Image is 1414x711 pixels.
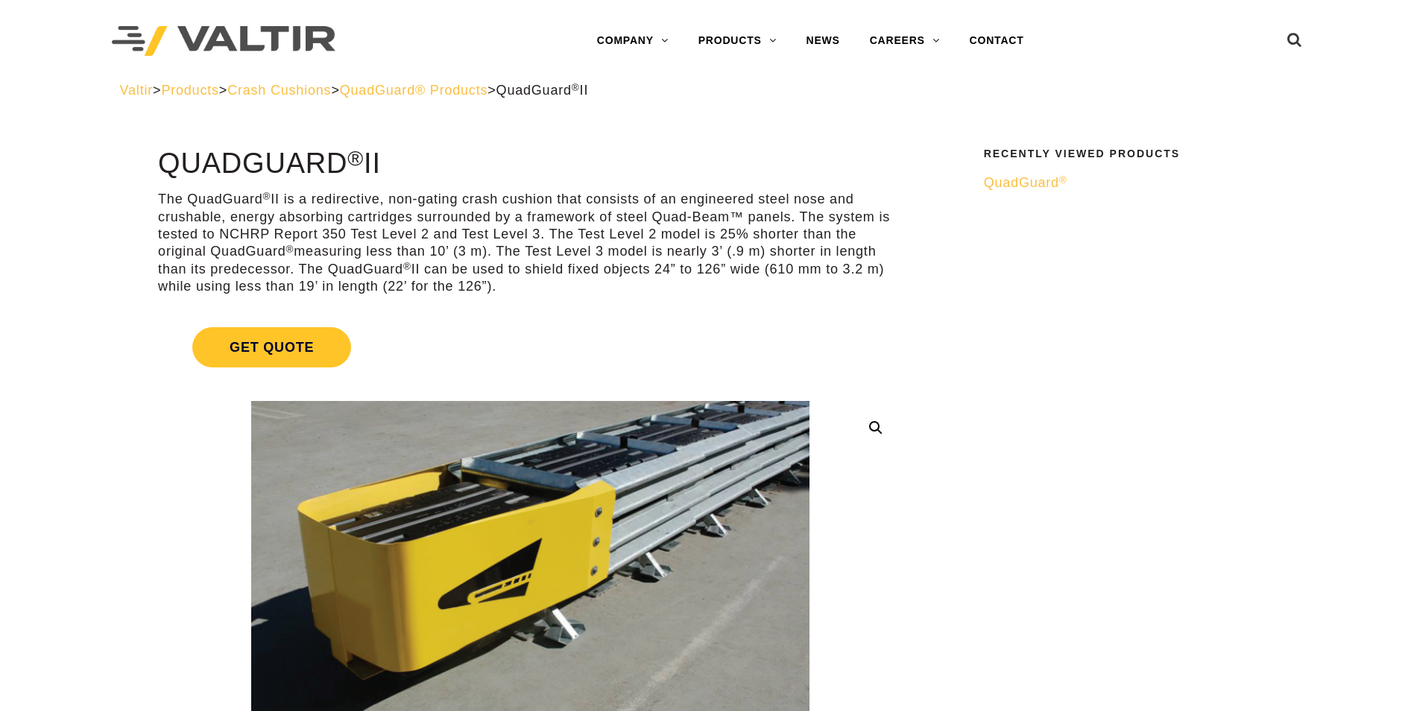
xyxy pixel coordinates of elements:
span: Get Quote [192,327,351,367]
div: > > > > [120,82,1295,99]
a: Valtir [120,83,153,98]
a: CAREERS [855,26,955,56]
sup: ® [572,82,580,93]
sup: ® [1059,174,1067,186]
a: PRODUCTS [684,26,792,56]
a: QuadGuard® Products [340,83,488,98]
span: QuadGuard [984,175,1067,190]
a: CONTACT [955,26,1039,56]
sup: ® [286,244,294,255]
a: QuadGuard® [984,174,1285,192]
a: COMPANY [582,26,684,56]
sup: ® [403,261,411,272]
a: Crash Cushions [227,83,331,98]
a: NEWS [792,26,855,56]
p: The QuadGuard II is a redirective, non-gating crash cushion that consists of an engineered steel ... [158,191,903,295]
a: Products [161,83,218,98]
span: QuadGuard II [496,83,589,98]
h2: Recently Viewed Products [984,148,1285,159]
h1: QuadGuard II [158,148,903,180]
img: Valtir [112,26,335,57]
a: Get Quote [158,309,903,385]
sup: ® [347,146,364,170]
sup: ® [263,191,271,202]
